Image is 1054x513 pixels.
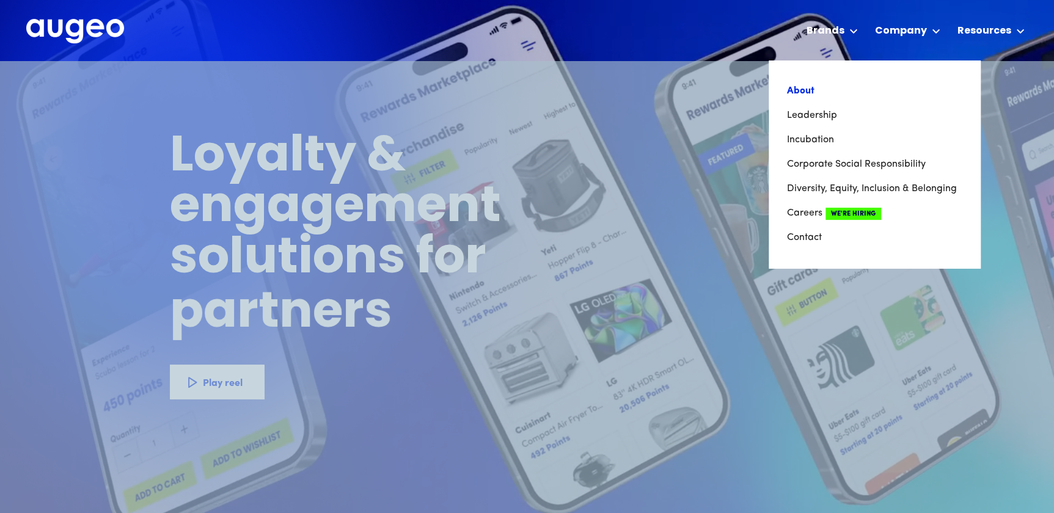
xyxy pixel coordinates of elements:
[769,60,980,268] nav: Company
[787,225,962,250] a: Contact
[787,152,962,176] a: Corporate Social Responsibility
[787,176,962,201] a: Diversity, Equity, Inclusion & Belonging
[957,24,1011,38] div: Resources
[807,24,844,38] div: Brands
[787,79,962,103] a: About
[787,201,962,225] a: CareersWe're Hiring
[26,19,124,45] a: home
[26,19,124,44] img: Augeo's full logo in white.
[787,128,962,152] a: Incubation
[825,208,881,220] span: We're Hiring
[875,24,927,38] div: Company
[787,103,962,128] a: Leadership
